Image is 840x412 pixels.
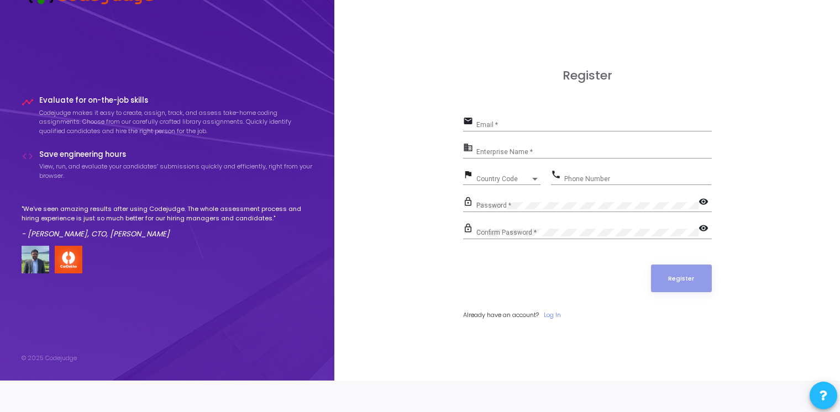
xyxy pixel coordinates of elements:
mat-icon: visibility [699,223,712,236]
p: Codejudge makes it easy to create, assign, track, and assess take-home coding assignments. Choose... [39,108,313,136]
p: View, run, and evaluate your candidates’ submissions quickly and efficiently, right from your bro... [39,162,313,180]
mat-icon: flag [463,169,476,182]
mat-icon: visibility [699,196,712,209]
em: - [PERSON_NAME], CTO, [PERSON_NAME] [22,229,170,239]
button: Register [651,265,712,292]
mat-icon: phone [551,169,564,182]
input: Email [476,121,712,129]
mat-icon: lock_outline [463,223,476,236]
i: code [22,150,34,162]
h4: Save engineering hours [39,150,313,159]
input: Phone Number [564,175,711,183]
mat-icon: business [463,142,476,155]
p: "We've seen amazing results after using Codejudge. The whole assessment process and hiring experi... [22,204,313,223]
mat-icon: email [463,115,476,129]
mat-icon: lock_outline [463,196,476,209]
h3: Register [463,68,712,83]
a: Log In [544,310,561,320]
img: company-logo [55,246,82,273]
i: timeline [22,96,34,108]
img: user image [22,246,49,273]
span: Country Code [476,176,531,182]
span: Already have an account? [463,310,539,319]
div: © 2025 Codejudge [22,353,77,363]
input: Enterprise Name [476,148,712,156]
h4: Evaluate for on-the-job skills [39,96,313,105]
